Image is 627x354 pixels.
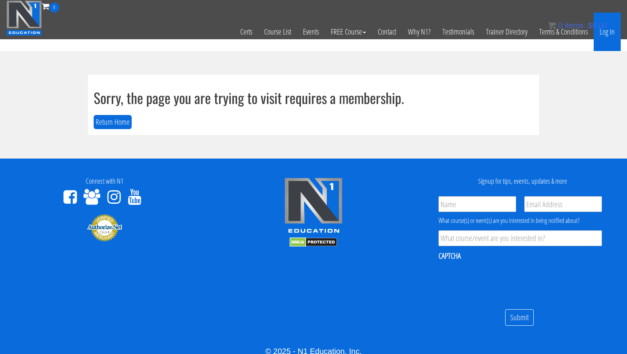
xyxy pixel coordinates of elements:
span: $ [588,21,592,30]
a: Terms & Conditions [533,13,594,51]
input: What course/event are you interested in? [439,230,602,246]
h4: Connect with N1 [6,177,203,185]
img: n1-edu-logo [284,177,343,235]
a: Course List [258,13,297,51]
div: What course(s) or event(s) are you interested in being notified about? [439,216,602,225]
a: Trainer Directory [480,13,533,51]
label: CAPTCHA [439,251,461,261]
img: icon11.png [548,22,556,29]
h1: Sorry, the page you are trying to visit requires a membership. [94,90,533,106]
input: Email Address [524,196,602,212]
a: Certs [234,13,258,51]
a: Contact [372,13,402,51]
img: DMCA.com Protection Status [290,237,337,247]
a: Events [297,13,325,51]
a: FREE Course [325,13,372,51]
h4: Signup for tips, events, updates & more [424,177,621,185]
input: Submit [505,309,534,326]
span: items: [565,21,585,30]
a: 0 [42,1,59,11]
a: Log In [594,13,621,51]
span: 0 [49,3,59,13]
a: Why N1? [402,13,437,51]
input: Name [439,196,516,212]
img: n1-education [6,0,42,36]
a: 0 items: $0.00 [548,21,607,30]
iframe: reCAPTCHA [439,266,558,297]
span: 0 [558,21,562,30]
bdi: 0.00 [588,21,607,30]
button: Return Home [94,115,132,130]
img: Authorize.Net Merchant - Click to Verify [87,213,122,242]
a: Testimonials [437,13,480,51]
